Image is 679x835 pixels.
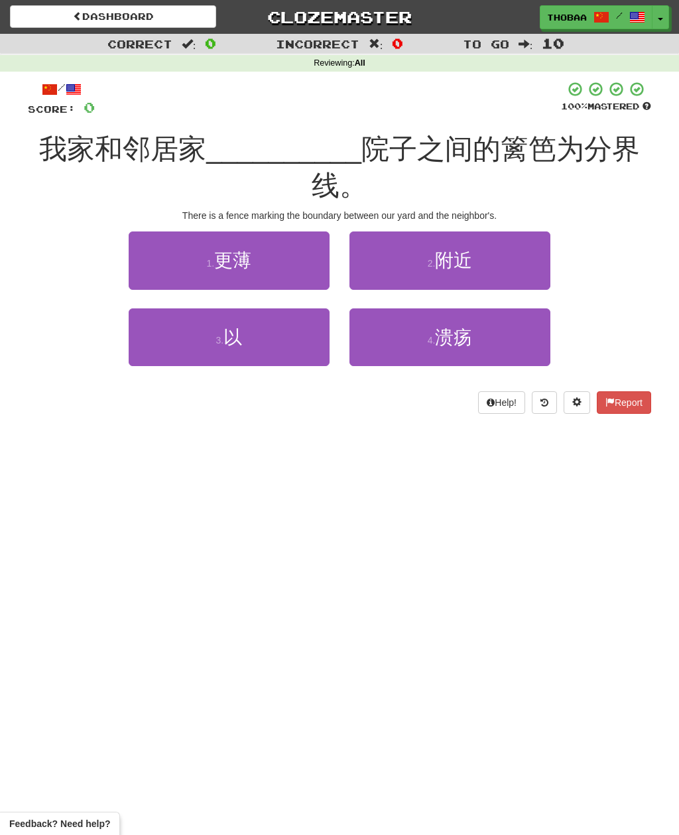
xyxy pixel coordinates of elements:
[542,35,564,51] span: 10
[478,391,525,414] button: Help!
[107,37,172,50] span: Correct
[597,391,651,414] button: Report
[182,38,196,50] span: :
[129,231,330,289] button: 1.更薄
[216,335,223,346] small: 3 .
[223,327,242,348] span: 以
[9,817,110,830] span: Open feedback widget
[428,258,436,269] small: 2 .
[369,38,383,50] span: :
[28,209,651,222] div: There is a fence marking the boundary between our yard and the neighbor's.
[10,5,216,28] a: Dashboard
[519,38,533,50] span: :
[616,11,623,20] span: /
[206,258,214,269] small: 1 .
[392,35,403,51] span: 0
[312,133,640,201] span: 院子之间的篱笆为分界线。
[532,391,557,414] button: Round history (alt+y)
[355,58,365,68] strong: All
[39,133,206,164] span: 我家和邻居家
[28,103,76,115] span: Score:
[206,133,361,164] span: __________
[540,5,652,29] a: thobaa /
[435,327,472,348] span: 溃疡
[561,101,587,111] span: 100 %
[428,335,436,346] small: 4 .
[349,308,550,366] button: 4.溃疡
[349,231,550,289] button: 2.附近
[561,101,651,113] div: Mastered
[276,37,359,50] span: Incorrect
[28,81,95,97] div: /
[214,250,251,271] span: 更薄
[84,99,95,115] span: 0
[205,35,216,51] span: 0
[129,308,330,366] button: 3.以
[463,37,509,50] span: To go
[435,250,472,271] span: 附近
[547,11,587,23] span: thobaa
[236,5,442,29] a: Clozemaster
